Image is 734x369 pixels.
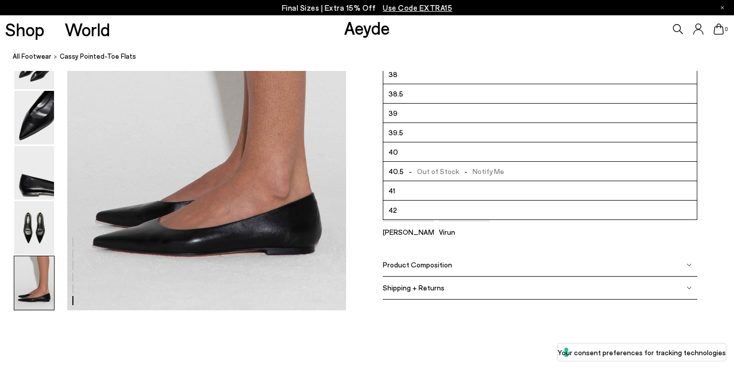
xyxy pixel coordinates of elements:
span: - [459,167,473,176]
a: All Footwear [13,51,51,62]
img: Cassy Pointed-Toe Flats - Image 3 [14,91,54,144]
span: Navigate to /collections/ss25-final-sizes [383,3,452,12]
img: Cassy Pointed-Toe Flats - Image 6 [14,256,54,310]
span: 38.5 [388,87,403,100]
span: 41 [388,184,395,197]
span: Product Composition [383,260,452,269]
button: Your consent preferences for tracking technologies [558,343,726,361]
span: 39.5 [388,126,403,139]
span: 42 [388,204,397,216]
p: [PERSON_NAME] [383,228,434,236]
a: Aeyde [344,17,390,38]
span: 39 [388,107,398,119]
img: Cassy Pointed-Toe Flats - Image 5 [14,201,54,255]
span: Out of Stock Notify Me [404,165,504,178]
span: 0 [724,27,729,32]
span: 38 [388,68,398,81]
nav: breadcrumb [13,43,734,71]
p: Final Sizes | Extra 15% Off [282,2,453,14]
img: Cassy Pointed-Toe Flats - Image 4 [14,146,54,200]
a: 0 [714,23,724,35]
span: 40 [388,145,398,158]
img: svg%3E [687,262,692,267]
span: - [404,167,417,176]
a: World [65,20,110,38]
a: Shop [5,20,44,38]
p: Virun [439,228,490,236]
span: 40.5 [388,165,404,178]
label: Your consent preferences for tracking technologies [558,347,726,358]
img: svg%3E [687,285,692,290]
span: Shipping + Returns [383,283,444,292]
span: Cassy Pointed-Toe Flats [60,51,136,62]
